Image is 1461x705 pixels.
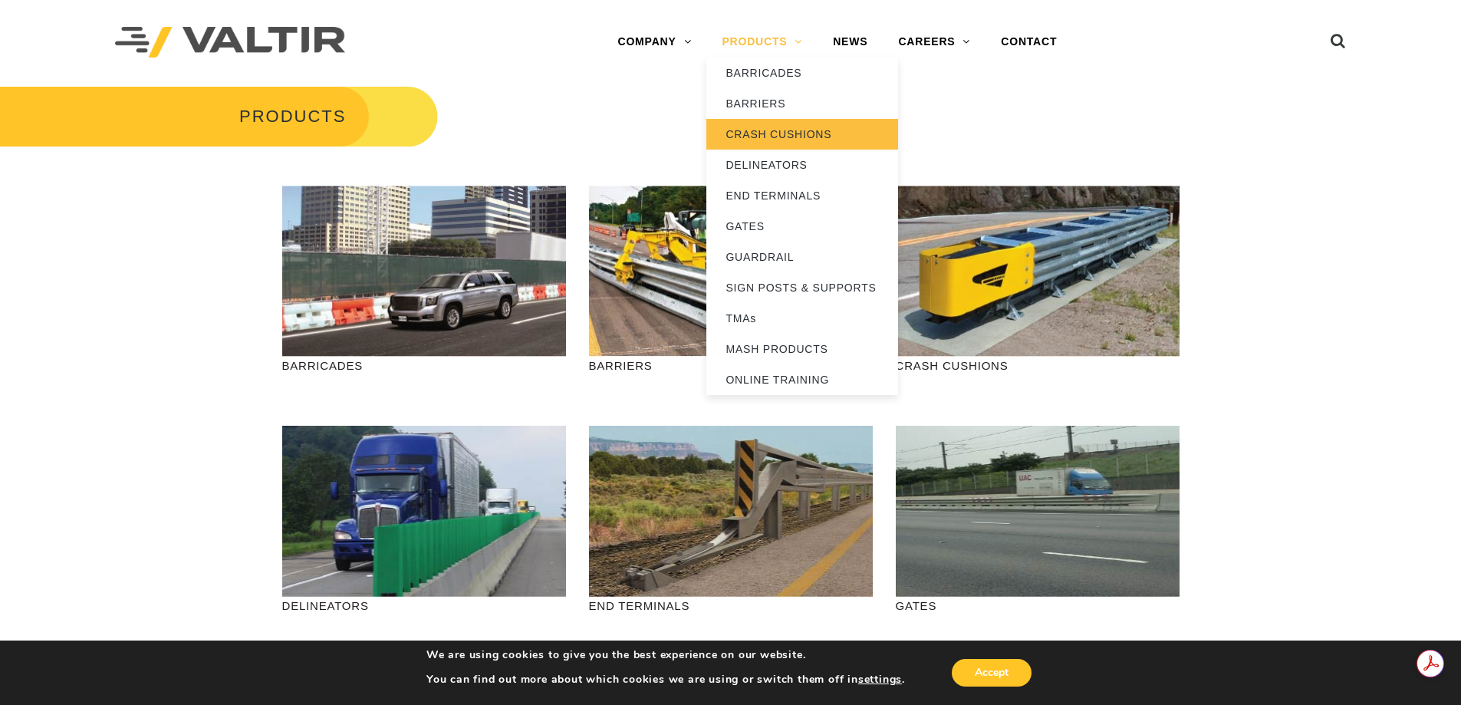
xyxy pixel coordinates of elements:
a: MASH PRODUCTS [706,334,898,364]
a: SIGN POSTS & SUPPORTS [706,272,898,303]
a: GUARDRAIL [706,242,898,272]
p: You can find out more about which cookies we are using or switch them off in . [426,673,905,687]
a: END TERMINALS [706,180,898,211]
p: CRASH CUSHIONS [896,357,1180,374]
button: Accept [952,659,1032,687]
p: We are using cookies to give you the best experience on our website. [426,648,905,662]
a: COMPANY [602,27,706,58]
a: CONTACT [986,27,1072,58]
p: BARRIERS [589,357,873,374]
a: CAREERS [883,27,986,58]
img: Valtir [115,27,345,58]
a: ONLINE TRAINING [706,364,898,395]
a: TMAs [706,303,898,334]
a: CRASH CUSHIONS [706,119,898,150]
a: BARRICADES [706,58,898,88]
p: GATES [896,597,1180,614]
a: BARRIERS [706,88,898,119]
a: NEWS [818,27,883,58]
button: settings [858,673,902,687]
p: DELINEATORS [282,597,566,614]
p: END TERMINALS [589,597,873,614]
a: DELINEATORS [706,150,898,180]
a: PRODUCTS [706,27,818,58]
p: BARRICADES [282,357,566,374]
a: GATES [706,211,898,242]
